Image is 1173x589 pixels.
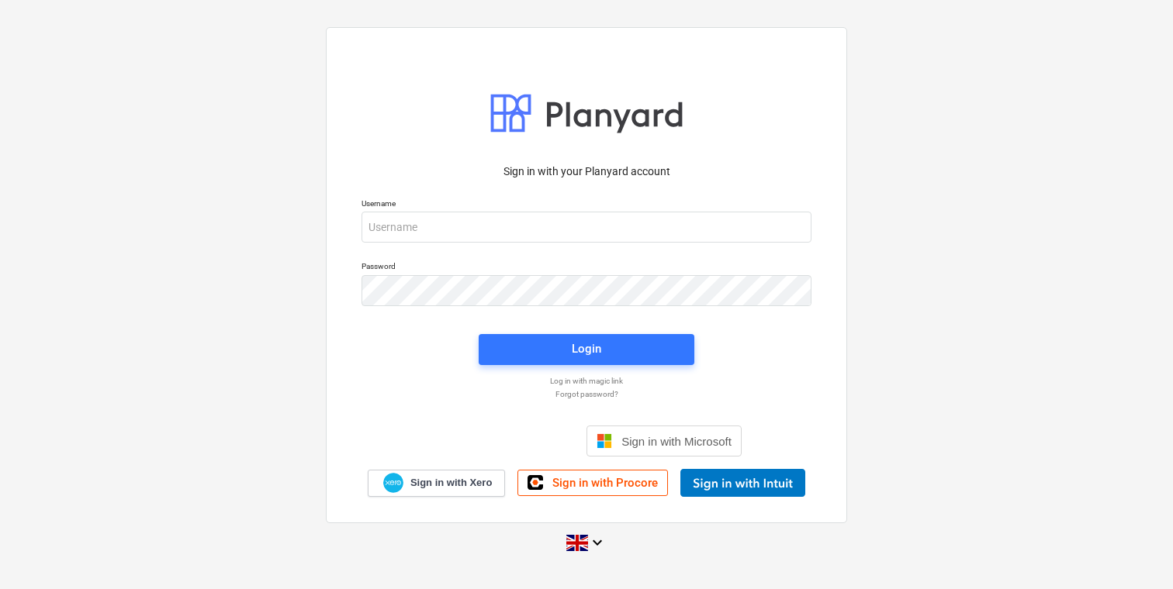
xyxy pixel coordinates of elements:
[410,476,492,490] span: Sign in with Xero
[368,470,506,497] a: Sign in with Xero
[621,435,732,448] span: Sign in with Microsoft
[552,476,658,490] span: Sign in with Procore
[479,334,694,365] button: Login
[383,473,403,494] img: Xero logo
[1095,515,1173,589] iframe: Chat Widget
[362,261,811,274] p: Password
[517,470,668,496] a: Sign in with Procore
[597,433,612,449] img: Microsoft logo
[424,424,582,458] iframe: Sign in with Google Button
[354,389,819,399] a: Forgot password?
[362,164,811,180] p: Sign in with your Planyard account
[362,212,811,243] input: Username
[362,198,811,212] p: Username
[588,533,607,552] i: keyboard_arrow_down
[572,339,601,359] div: Login
[354,376,819,386] a: Log in with magic link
